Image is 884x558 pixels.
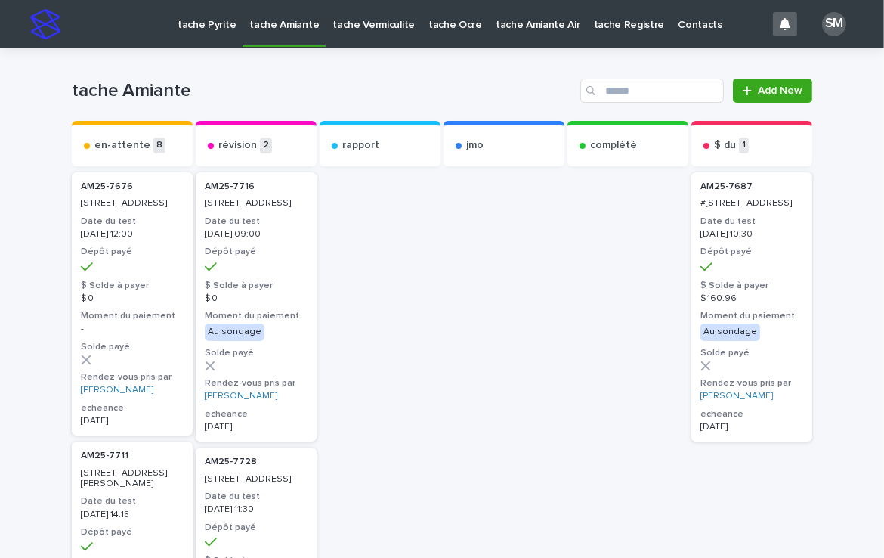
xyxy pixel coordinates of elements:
[590,139,637,152] p: complété
[81,385,153,395] a: [PERSON_NAME]
[205,504,308,515] p: [DATE] 11:30
[700,310,803,322] h3: Moment du paiement
[196,172,317,442] a: AM25-7716 [STREET_ADDRESS]Date du test[DATE] 09:00Dépôt payé$ Solde à payer$ 0Moment du paiementA...
[205,377,308,389] h3: Rendez-vous pris par
[30,9,60,39] img: stacker-logo-s-only.png
[700,377,803,389] h3: Rendez-vous pris par
[81,341,184,353] h3: Solde payé
[81,198,184,209] p: [STREET_ADDRESS]
[205,491,308,503] h3: Date du test
[700,347,803,359] h3: Solde payé
[81,495,184,507] h3: Date du test
[466,139,484,152] p: jmo
[94,139,150,152] p: en-attente
[700,324,760,340] div: Au sondage
[700,293,803,304] p: $ 160.96
[700,246,803,258] h3: Dépôt payé
[700,198,803,209] p: #[STREET_ADDRESS]
[72,80,574,102] h1: tache Amiante
[700,229,803,240] p: [DATE] 10:30
[205,229,308,240] p: [DATE] 09:00
[205,198,308,209] p: [STREET_ADDRESS]
[205,457,308,467] p: AM25-7728
[81,402,184,414] h3: echeance
[714,139,736,152] p: $ du
[205,422,308,432] p: [DATE]
[205,280,308,292] h3: $ Solde à payer
[205,474,308,485] p: [STREET_ADDRESS]
[691,172,812,442] a: AM25-7687 #[STREET_ADDRESS]Date du test[DATE] 10:30Dépôt payé$ Solde à payer$ 160.96Moment du pai...
[81,468,184,490] p: [STREET_ADDRESS][PERSON_NAME]
[205,246,308,258] h3: Dépôt payé
[700,215,803,228] h3: Date du test
[205,391,277,401] a: [PERSON_NAME]
[81,324,184,334] p: -
[205,408,308,420] h3: echeance
[205,310,308,322] h3: Moment du paiement
[700,391,773,401] a: [PERSON_NAME]
[81,280,184,292] h3: $ Solde à payer
[205,324,264,340] div: Au sondage
[81,229,184,240] p: [DATE] 12:00
[81,416,184,426] p: [DATE]
[81,246,184,258] h3: Dépôt payé
[758,85,802,96] span: Add New
[700,181,803,192] p: AM25-7687
[205,181,308,192] p: AM25-7716
[72,172,193,436] a: AM25-7676 [STREET_ADDRESS]Date du test[DATE] 12:00Dépôt payé$ Solde à payer$ 0Moment du paiement-...
[81,310,184,322] h3: Moment du paiement
[81,293,184,304] p: $ 0
[81,181,184,192] p: AM25-7676
[205,522,308,534] h3: Dépôt payé
[700,408,803,420] h3: echeance
[580,79,724,103] input: Search
[700,422,803,432] p: [DATE]
[81,526,184,538] h3: Dépôt payé
[700,280,803,292] h3: $ Solde à payer
[205,215,308,228] h3: Date du test
[81,510,184,520] p: [DATE] 14:15
[81,451,184,461] p: AM25-7711
[342,139,379,152] p: rapport
[260,138,272,153] p: 2
[733,79,812,103] a: Add New
[153,138,165,153] p: 8
[81,215,184,228] h3: Date du test
[739,138,749,153] p: 1
[205,293,308,304] p: $ 0
[822,12,846,36] div: SM
[218,139,257,152] p: révision
[81,371,184,383] h3: Rendez-vous pris par
[205,347,308,359] h3: Solde payé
